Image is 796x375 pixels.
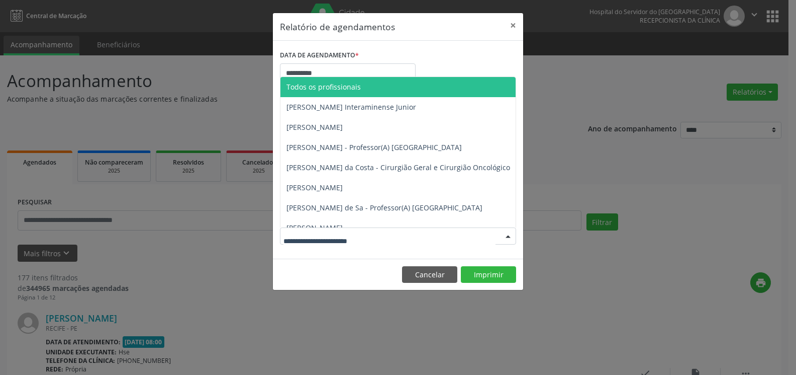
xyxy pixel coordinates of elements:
label: DATA DE AGENDAMENTO [280,48,359,63]
span: [PERSON_NAME] Interaminense Junior [286,102,416,112]
span: [PERSON_NAME] - Professor(A) [GEOGRAPHIC_DATA] [286,142,462,152]
button: Close [503,13,523,38]
span: [PERSON_NAME] da Costa - Cirurgião Geral e Cirurgião Oncológico [286,163,510,172]
button: Imprimir [461,266,516,283]
h5: Relatório de agendamentos [280,20,395,33]
span: [PERSON_NAME] [286,122,343,132]
span: Todos os profissionais [286,82,361,92]
button: Cancelar [402,266,457,283]
span: [PERSON_NAME] [286,223,343,233]
span: [PERSON_NAME] de Sa - Professor(A) [GEOGRAPHIC_DATA] [286,203,482,212]
span: [PERSON_NAME] [286,183,343,192]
